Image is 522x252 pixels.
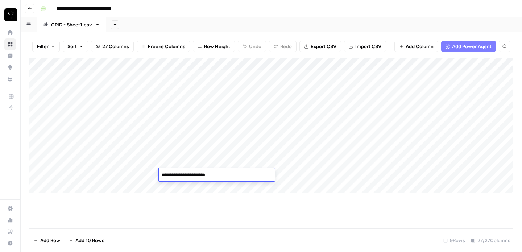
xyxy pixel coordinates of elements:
[440,235,468,246] div: 9 Rows
[4,203,16,214] a: Settings
[249,43,261,50] span: Undo
[137,41,190,52] button: Freeze Columns
[269,41,297,52] button: Redo
[468,235,513,246] div: 27/27 Columns
[40,237,60,244] span: Add Row
[355,43,381,50] span: Import CSV
[37,43,49,50] span: Filter
[32,41,60,52] button: Filter
[452,43,492,50] span: Add Power Agent
[75,237,104,244] span: Add 10 Rows
[102,43,129,50] span: 27 Columns
[4,6,16,24] button: Workspace: LP Production Workloads
[4,27,16,38] a: Home
[193,41,235,52] button: Row Height
[4,73,16,85] a: Your Data
[204,43,230,50] span: Row Height
[4,62,16,73] a: Opportunities
[4,50,16,62] a: Insights
[65,235,109,246] button: Add 10 Rows
[311,43,336,50] span: Export CSV
[406,43,434,50] span: Add Column
[394,41,438,52] button: Add Column
[29,235,65,246] button: Add Row
[441,41,496,52] button: Add Power Agent
[63,41,88,52] button: Sort
[37,17,106,32] a: GRID - Sheet1.csv
[148,43,185,50] span: Freeze Columns
[299,41,341,52] button: Export CSV
[280,43,292,50] span: Redo
[344,41,386,52] button: Import CSV
[4,38,16,50] a: Browse
[91,41,134,52] button: 27 Columns
[4,214,16,226] a: Usage
[4,237,16,249] button: Help + Support
[67,43,77,50] span: Sort
[238,41,266,52] button: Undo
[4,8,17,21] img: LP Production Workloads Logo
[4,226,16,237] a: Learning Hub
[51,21,92,28] div: GRID - Sheet1.csv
